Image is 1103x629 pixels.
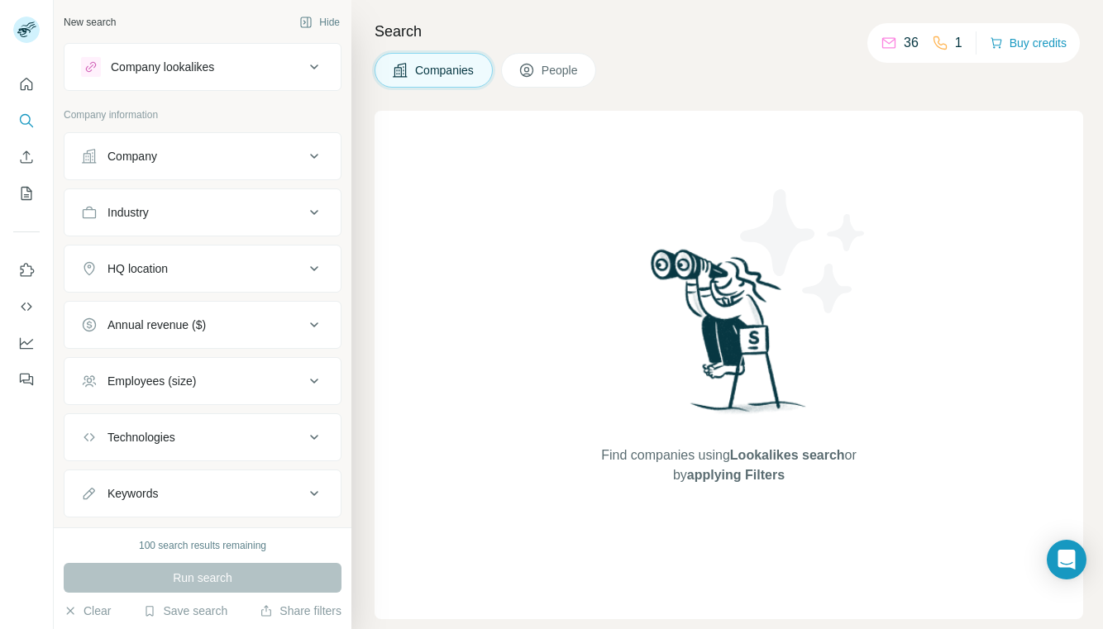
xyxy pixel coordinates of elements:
[107,260,168,277] div: HQ location
[13,292,40,322] button: Use Surfe API
[596,446,861,485] span: Find companies using or by
[13,69,40,99] button: Quick start
[288,10,351,35] button: Hide
[1047,540,1086,579] div: Open Intercom Messenger
[107,204,149,221] div: Industry
[107,148,157,164] div: Company
[107,429,175,446] div: Technologies
[13,142,40,172] button: Enrich CSV
[13,255,40,285] button: Use Surfe on LinkedIn
[730,448,845,462] span: Lookalikes search
[13,179,40,208] button: My lists
[64,417,341,457] button: Technologies
[13,365,40,394] button: Feedback
[64,305,341,345] button: Annual revenue ($)
[64,47,341,87] button: Company lookalikes
[643,245,815,429] img: Surfe Illustration - Woman searching with binoculars
[64,474,341,513] button: Keywords
[990,31,1067,55] button: Buy credits
[107,485,158,502] div: Keywords
[904,33,919,53] p: 36
[139,538,266,553] div: 100 search results remaining
[143,603,227,619] button: Save search
[542,62,580,79] span: People
[64,193,341,232] button: Industry
[375,20,1083,43] h4: Search
[260,603,341,619] button: Share filters
[955,33,962,53] p: 1
[64,107,341,122] p: Company information
[111,59,214,75] div: Company lookalikes
[687,468,785,482] span: applying Filters
[729,177,878,326] img: Surfe Illustration - Stars
[107,373,196,389] div: Employees (size)
[107,317,206,333] div: Annual revenue ($)
[64,603,111,619] button: Clear
[13,328,40,358] button: Dashboard
[64,361,341,401] button: Employees (size)
[13,106,40,136] button: Search
[64,136,341,176] button: Company
[415,62,475,79] span: Companies
[64,249,341,288] button: HQ location
[64,15,116,30] div: New search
